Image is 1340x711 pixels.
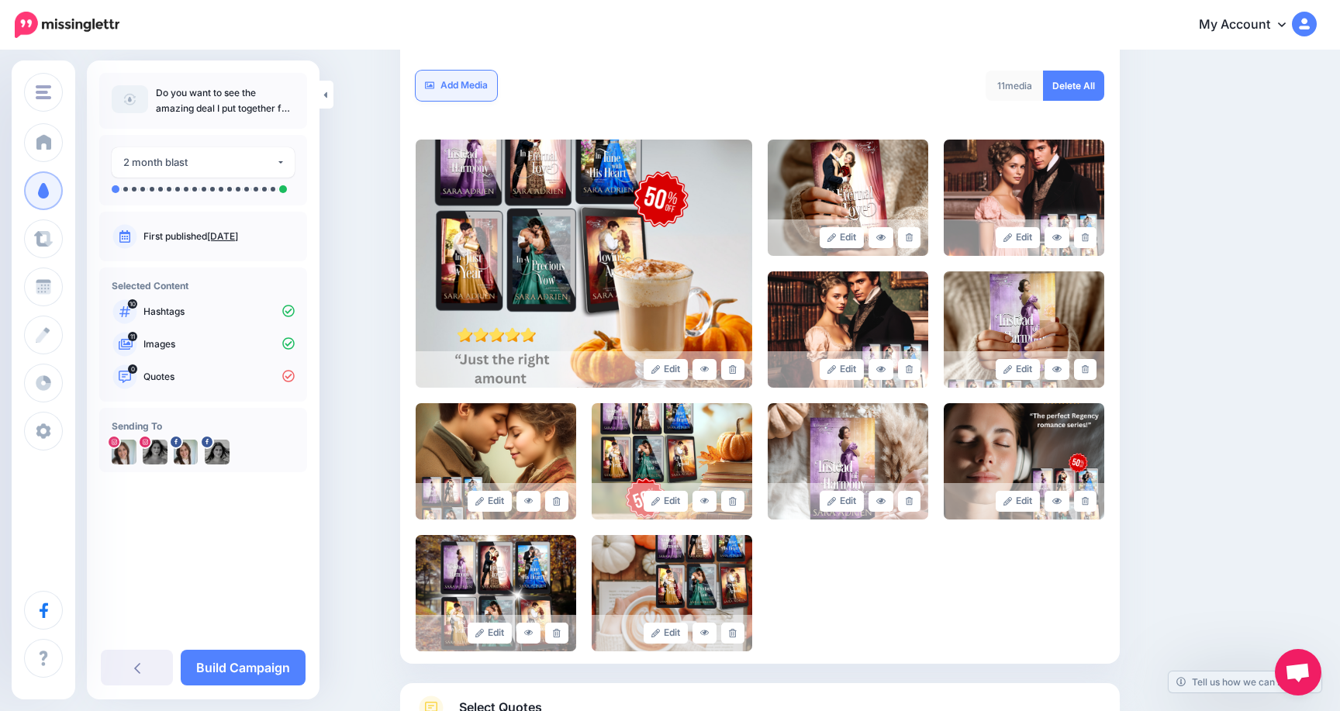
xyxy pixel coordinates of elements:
[112,147,295,178] button: 2 month blast
[997,80,1005,91] span: 11
[15,12,119,38] img: Missinglettr
[112,85,148,113] img: article-default-image-icon.png
[128,332,137,341] span: 11
[143,337,295,351] p: Images
[944,271,1104,388] img: GF6ROXL90E50ZSUFSL4BRGNIP90Z4IBI_large.png
[996,227,1040,248] a: Edit
[143,440,167,464] img: 460637207_530472572832180_4152874456120998966_n-bsa149904.jpg
[416,140,752,388] img: RSIT04QM8KYEA2OWCE0Z3GGPAKI77PVP_large.png
[112,420,295,432] h4: Sending To
[123,154,276,171] div: 2 month blast
[174,440,198,464] img: 286517796_112211598185265_7057169745321971129_n-bsa131547.jpg
[416,535,576,651] img: 783ULJGHZ1GWZ375JBL089E9651ZD7ZW_large.png
[112,440,136,464] img: 293016242_1658122754562695_1628822998186471977_n-bsa131548.jpg
[592,403,752,519] img: HQDT14POB0YHQ4RW656VBW2KU02BW77R_large.png
[128,299,137,309] span: 10
[207,230,238,242] a: [DATE]
[128,364,137,374] span: 0
[996,359,1040,380] a: Edit
[996,491,1040,512] a: Edit
[416,3,1104,651] div: Select Media
[944,140,1104,256] img: VG980GUU6GHN0SNQO4V9ECCPKSUE9SIR_large.png
[112,280,295,292] h4: Selected Content
[768,403,928,519] img: 34CIQJZ8PY9BCLLW4LQQUEB294SRR5YE_large.png
[986,71,1044,101] div: media
[820,227,864,248] a: Edit
[1043,71,1104,101] a: Delete All
[944,403,1104,519] img: B184R9KI7RTXIH2KVONQN1YSK4CBYZCH_large.png
[644,623,688,644] a: Edit
[156,85,295,116] p: Do you want to see the amazing deal I put together for the first five books of the series?
[143,305,295,319] p: Hashtags
[1169,671,1321,692] a: Tell us how we can improve
[1275,649,1321,695] div: Open chat
[820,491,864,512] a: Edit
[205,440,230,464] img: 459796831_122100157700531277_8624812783453845795_n-bsa149905.jpg
[416,71,497,101] a: Add Media
[820,359,864,380] a: Edit
[468,491,512,512] a: Edit
[468,623,512,644] a: Edit
[768,140,928,256] img: MBJJG9DW2QAUNC16ZHLFYT9DFG2I3UXK_large.png
[1183,6,1317,44] a: My Account
[143,370,295,384] p: Quotes
[644,359,688,380] a: Edit
[592,535,752,651] img: VQRZ797VOL0LRJC869YSS4CIJEJ9HVAM_large.png
[143,230,295,243] p: First published
[416,403,576,519] img: LW6BIIJU0LXPYO6IJK75XLJ2P3YJLMHJ_large.png
[768,271,928,388] img: KISKOOBEO2FUUP5I759MYL4AF32B5TZR_large.png
[36,85,51,99] img: menu.png
[644,491,688,512] a: Edit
